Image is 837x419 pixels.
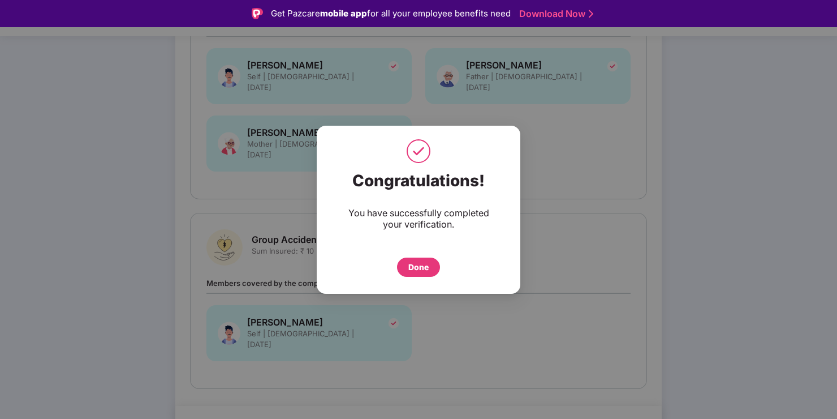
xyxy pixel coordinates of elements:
div: Get Pazcare for all your employee benefits need [271,7,511,20]
strong: mobile app [320,8,367,19]
div: You have successfully completed your verification. [339,207,498,230]
img: Logo [252,8,263,19]
div: Congratulations! [339,171,498,190]
img: Stroke [589,8,593,20]
a: Download Now [519,8,590,20]
div: Done [408,261,429,273]
img: svg+xml;base64,PHN2ZyB4bWxucz0iaHR0cDovL3d3dy53My5vcmcvMjAwMC9zdmciIHdpZHRoPSI1MCIgaGVpZ2h0PSI1MC... [404,137,433,165]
